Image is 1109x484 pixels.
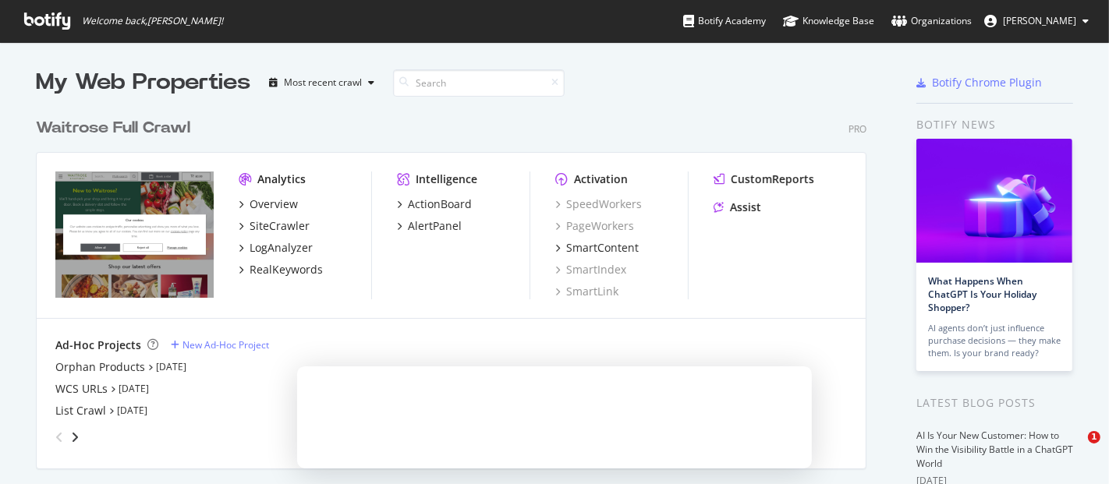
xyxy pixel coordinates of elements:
[783,13,874,29] div: Knowledge Base
[566,240,639,256] div: SmartContent
[239,196,298,212] a: Overview
[916,394,1073,412] div: Latest Blog Posts
[555,240,639,256] a: SmartContent
[555,218,634,234] a: PageWorkers
[250,196,298,212] div: Overview
[239,218,310,234] a: SiteCrawler
[156,360,186,373] a: [DATE]
[397,218,462,234] a: AlertPanel
[916,429,1073,470] a: AI Is Your New Customer: How to Win the Visibility Battle in a ChatGPT World
[36,117,197,140] a: Waitrose Full Crawl
[297,366,812,468] iframe: Survey from Botify
[239,240,313,256] a: LogAnalyzer
[239,262,323,277] a: RealKeywords
[1003,14,1076,27] span: Sinead Pounder
[82,15,223,27] span: Welcome back, [PERSON_NAME] !
[1056,431,1093,468] iframe: Intercom live chat
[117,404,147,417] a: [DATE]
[416,171,477,187] div: Intelligence
[257,171,306,187] div: Analytics
[555,196,642,212] a: SpeedWorkers
[683,13,766,29] div: Botify Academy
[393,69,565,97] input: Search
[49,425,69,450] div: angle-left
[55,337,141,353] div: Ad-Hoc Projects
[932,75,1042,90] div: Botify Chrome Plugin
[284,78,362,87] div: Most recent crawl
[731,171,814,187] div: CustomReports
[730,200,761,215] div: Assist
[182,338,269,352] div: New Ad-Hoc Project
[574,171,628,187] div: Activation
[36,67,250,98] div: My Web Properties
[891,13,972,29] div: Organizations
[714,200,761,215] a: Assist
[849,122,866,136] div: Pro
[408,196,472,212] div: ActionBoard
[250,262,323,277] div: RealKeywords
[250,218,310,234] div: SiteCrawler
[55,381,108,397] a: WCS URLs
[916,75,1042,90] a: Botify Chrome Plugin
[55,359,145,375] a: Orphan Products
[972,9,1101,34] button: [PERSON_NAME]
[250,240,313,256] div: LogAnalyzer
[928,274,1036,314] a: What Happens When ChatGPT Is Your Holiday Shopper?
[916,116,1073,133] div: Botify news
[55,403,106,419] a: List Crawl
[119,382,149,395] a: [DATE]
[171,338,269,352] a: New Ad-Hoc Project
[408,218,462,234] div: AlertPanel
[714,171,814,187] a: CustomReports
[55,171,214,298] img: www.waitrose.com
[69,429,80,445] div: angle-right
[555,284,618,299] a: SmartLink
[555,262,626,277] a: SmartIndex
[916,139,1072,263] img: What Happens When ChatGPT Is Your Holiday Shopper?
[1088,431,1100,443] span: 1
[397,196,472,212] a: ActionBoard
[263,70,381,95] button: Most recent crawl
[928,322,1061,359] div: AI agents don’t just influence purchase decisions — they make them. Is your brand ready?
[36,117,190,140] div: Waitrose Full Crawl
